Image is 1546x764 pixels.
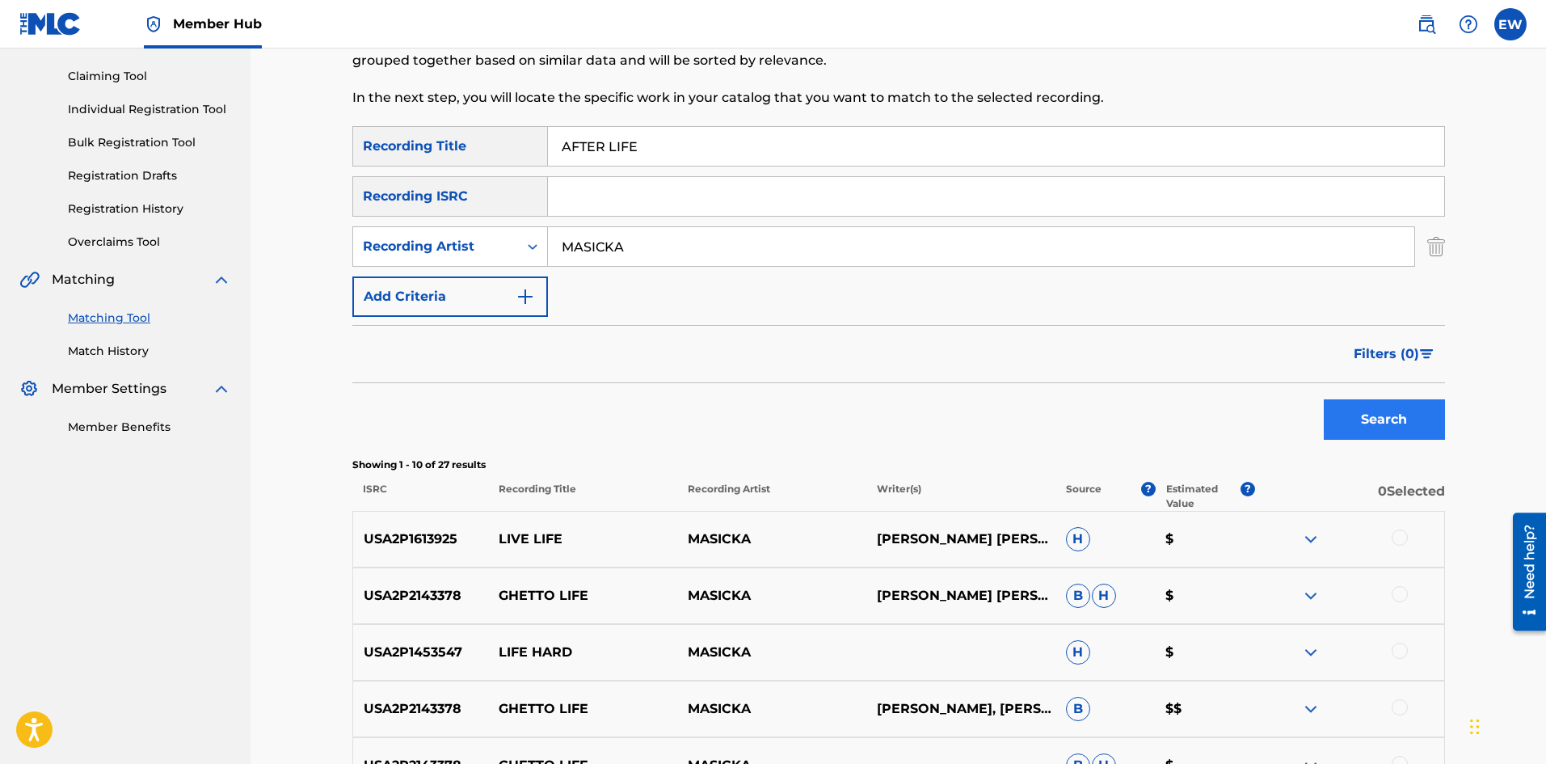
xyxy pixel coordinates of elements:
iframe: Chat Widget [1465,686,1546,764]
p: 0 Selected [1255,482,1444,511]
span: H [1092,584,1116,608]
button: Search [1324,399,1445,440]
a: Public Search [1410,8,1443,40]
p: Showing 1 - 10 of 27 results [352,458,1445,472]
p: USA2P1453547 [353,643,489,662]
p: In the next step, you will locate the specific work in your catalog that you want to match to the... [352,88,1194,108]
p: [PERSON_NAME], [PERSON_NAME] [PERSON_NAME], [PERSON_NAME] [866,699,1055,719]
img: expand [1301,699,1321,719]
img: 9d2ae6d4665cec9f34b9.svg [516,287,535,306]
p: MASICKA [677,530,866,549]
p: $ [1155,530,1255,549]
span: ? [1141,482,1156,496]
p: USA2P2143378 [353,586,489,606]
img: expand [1301,530,1321,549]
a: Bulk Registration Tool [68,134,231,151]
a: Individual Registration Tool [68,101,231,118]
iframe: Resource Center [1501,507,1546,637]
a: Match History [68,343,231,360]
p: MASICKA [677,699,866,719]
div: Recording Artist [363,237,508,256]
a: Overclaims Tool [68,234,231,251]
a: Matching Tool [68,310,231,327]
p: ISRC [352,482,488,511]
img: help [1459,15,1478,34]
p: Estimated Value [1166,482,1241,511]
img: search [1417,15,1436,34]
div: User Menu [1494,8,1527,40]
p: $$ [1155,699,1255,719]
span: ? [1241,482,1255,496]
p: MASICKA [677,643,866,662]
span: H [1066,640,1090,665]
p: Source [1066,482,1102,511]
p: GHETTO LIFE [488,699,677,719]
a: Member Benefits [68,419,231,436]
p: Recording Artist [677,482,866,511]
p: GHETTO LIFE [488,586,677,606]
img: expand [212,270,231,289]
p: $ [1155,586,1255,606]
button: Add Criteria [352,276,548,317]
img: expand [1301,586,1321,606]
a: Registration History [68,200,231,217]
p: MASICKA [677,586,866,606]
a: Registration Drafts [68,167,231,184]
p: $ [1155,643,1255,662]
img: Top Rightsholder [144,15,163,34]
p: USA2P1613925 [353,530,489,549]
p: [PERSON_NAME] [PERSON_NAME], [PERSON_NAME] [866,586,1055,606]
p: USA2P2143378 [353,699,489,719]
img: Delete Criterion [1427,226,1445,267]
img: Member Settings [19,379,39,399]
p: Recording Title [487,482,676,511]
span: Member Settings [52,379,166,399]
span: Member Hub [173,15,262,33]
p: To begin, use the search fields below to find recordings that haven't yet been matched to your wo... [352,32,1194,70]
span: Matching [52,270,115,289]
p: Writer(s) [866,482,1055,511]
a: Claiming Tool [68,68,231,85]
img: expand [1301,643,1321,662]
img: MLC Logo [19,12,82,36]
img: Matching [19,270,40,289]
button: Filters (0) [1344,334,1445,374]
p: LIVE LIFE [488,530,677,549]
form: Search Form [352,126,1445,448]
span: B [1066,584,1090,608]
div: Drag [1470,703,1480,751]
span: Filters ( 0 ) [1354,344,1419,364]
span: B [1066,697,1090,721]
div: Help [1452,8,1485,40]
span: H [1066,527,1090,551]
p: LIFE HARD [488,643,677,662]
img: filter [1420,349,1434,359]
p: [PERSON_NAME] [PERSON_NAME] [PERSON_NAME] [PERSON_NAME] [PERSON_NAME] [PERSON_NAME] [PERSON_NAME]... [866,530,1055,549]
img: expand [212,379,231,399]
